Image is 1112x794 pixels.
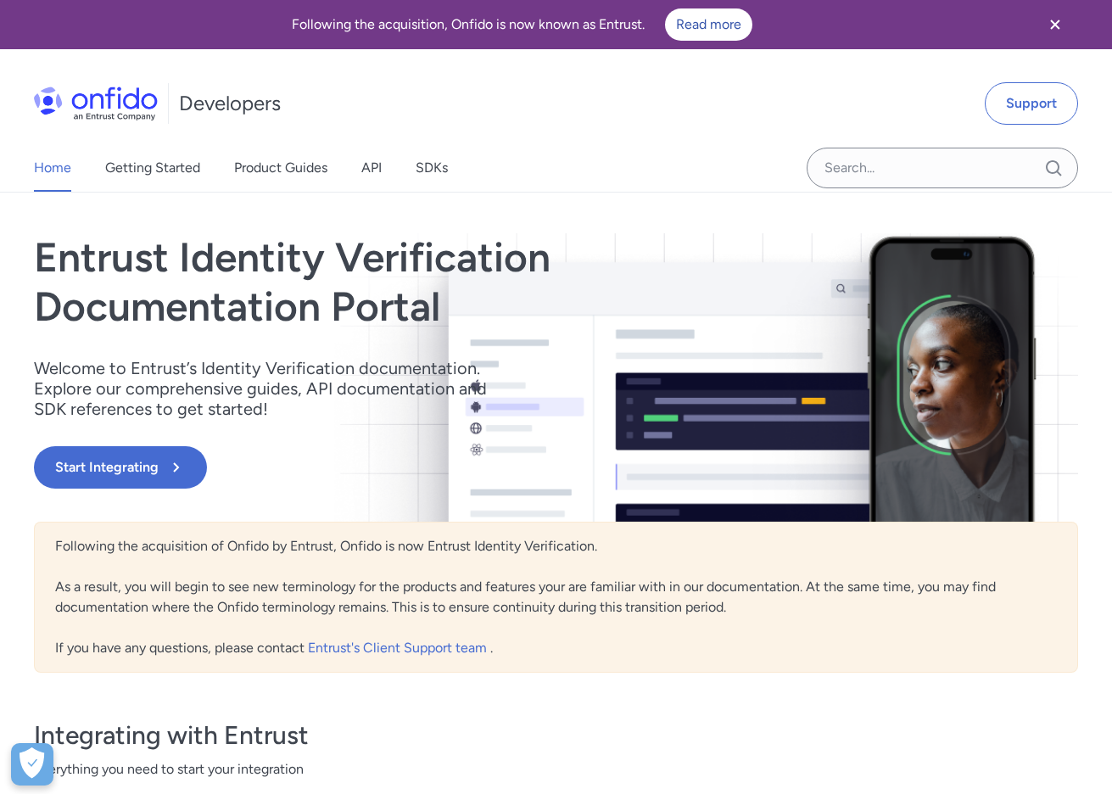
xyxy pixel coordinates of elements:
[416,144,448,192] a: SDKs
[105,144,200,192] a: Getting Started
[308,640,490,656] a: Entrust's Client Support team
[34,446,765,489] a: Start Integrating
[11,743,53,786] button: Open Preferences
[665,8,752,41] a: Read more
[34,719,1078,752] h3: Integrating with Entrust
[11,743,53,786] div: Cookie Preferences
[34,144,71,192] a: Home
[34,522,1078,673] div: Following the acquisition of Onfido by Entrust, Onfido is now Entrust Identity Verification. As a...
[234,144,327,192] a: Product Guides
[20,8,1024,41] div: Following the acquisition, Onfido is now known as Entrust.
[1045,14,1065,35] svg: Close banner
[34,87,158,120] img: Onfido Logo
[179,90,281,117] h1: Developers
[34,358,509,419] p: Welcome to Entrust’s Identity Verification documentation. Explore our comprehensive guides, API d...
[1024,3,1087,46] button: Close banner
[34,759,1078,780] span: Everything you need to start your integration
[361,144,382,192] a: API
[34,446,207,489] button: Start Integrating
[985,82,1078,125] a: Support
[807,148,1078,188] input: Onfido search input field
[34,233,765,331] h1: Entrust Identity Verification Documentation Portal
